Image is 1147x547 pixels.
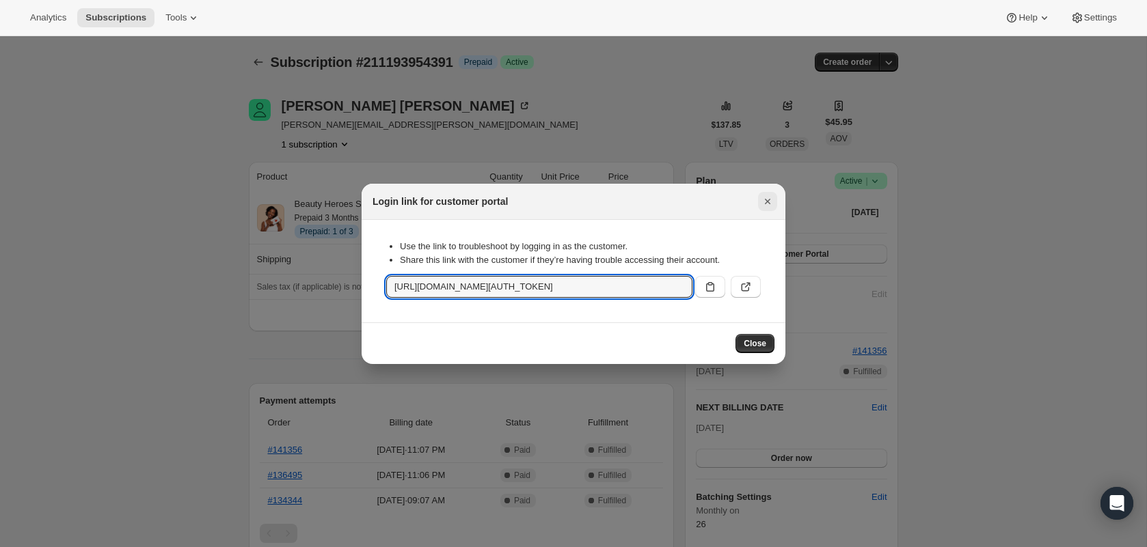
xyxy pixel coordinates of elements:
[373,195,508,208] h2: Login link for customer portal
[85,12,146,23] span: Subscriptions
[77,8,154,27] button: Subscriptions
[736,334,774,353] button: Close
[997,8,1059,27] button: Help
[1018,12,1037,23] span: Help
[157,8,208,27] button: Tools
[1101,487,1133,520] div: Open Intercom Messenger
[744,338,766,349] span: Close
[1062,8,1125,27] button: Settings
[400,240,761,253] li: Use the link to troubleshoot by logging in as the customer.
[22,8,75,27] button: Analytics
[758,192,777,211] button: Close
[165,12,187,23] span: Tools
[400,253,761,267] li: Share this link with the customer if they’re having trouble accessing their account.
[30,12,66,23] span: Analytics
[1084,12,1117,23] span: Settings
